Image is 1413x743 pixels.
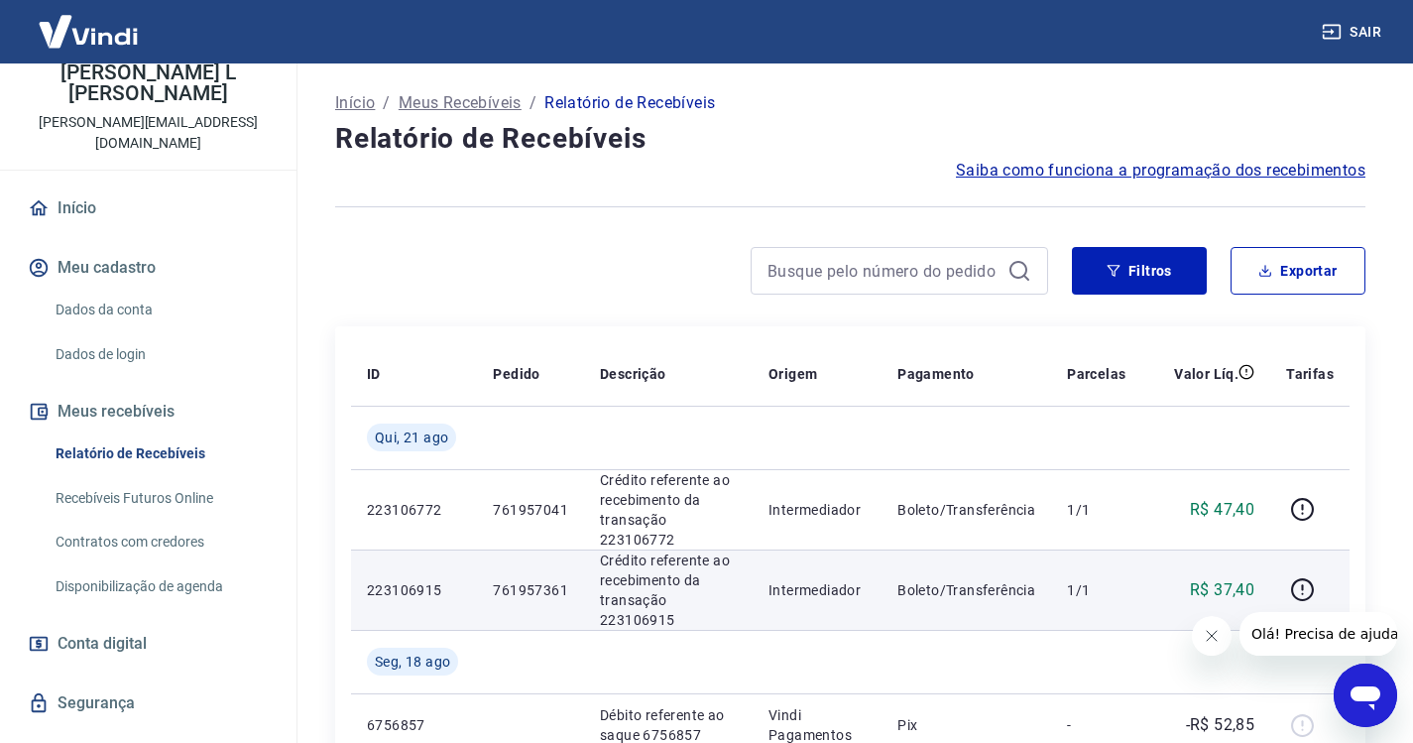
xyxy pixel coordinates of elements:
p: - [1067,715,1125,735]
p: 1/1 [1067,580,1125,600]
p: Crédito referente ao recebimento da transação 223106915 [600,551,737,630]
iframe: Mensagem da empresa [1239,612,1397,656]
a: Relatório de Recebíveis [48,433,273,474]
button: Filtros [1072,247,1207,295]
p: Origem [768,364,817,384]
p: [PERSON_NAME] L [PERSON_NAME] [16,62,281,104]
button: Sair [1318,14,1389,51]
span: Olá! Precisa de ajuda? [12,14,167,30]
p: / [383,91,390,115]
p: R$ 47,40 [1190,498,1254,522]
p: Pedido [493,364,539,384]
a: Recebíveis Futuros Online [48,478,273,519]
button: Meus recebíveis [24,390,273,433]
span: Qui, 21 ago [375,428,448,447]
iframe: Fechar mensagem [1192,616,1232,656]
p: 223106772 [367,500,461,520]
a: Início [335,91,375,115]
a: Disponibilização de agenda [48,566,273,607]
a: Segurança [24,681,273,725]
button: Exportar [1231,247,1365,295]
p: Intermediador [768,500,866,520]
a: Conta digital [24,622,273,666]
h4: Relatório de Recebíveis [335,119,1365,159]
p: Boleto/Transferência [897,500,1035,520]
a: Dados da conta [48,290,273,330]
p: Boleto/Transferência [897,580,1035,600]
img: Vindi [24,1,153,62]
p: Pix [897,715,1035,735]
a: Saiba como funciona a programação dos recebimentos [956,159,1365,183]
p: 761957041 [493,500,568,520]
p: Intermediador [768,580,866,600]
p: 1/1 [1067,500,1125,520]
p: Relatório de Recebíveis [544,91,715,115]
p: -R$ 52,85 [1186,713,1255,737]
p: 6756857 [367,715,461,735]
p: Crédito referente ao recebimento da transação 223106772 [600,470,737,550]
a: Meus Recebíveis [399,91,522,115]
p: Parcelas [1067,364,1125,384]
a: Contratos com credores [48,522,273,562]
p: 761957361 [493,580,568,600]
p: Valor Líq. [1174,364,1238,384]
button: Meu cadastro [24,246,273,290]
iframe: Botão para abrir a janela de mensagens [1334,664,1397,727]
p: Pagamento [897,364,975,384]
p: Tarifas [1286,364,1334,384]
a: Dados de login [48,334,273,375]
p: R$ 37,40 [1190,578,1254,602]
p: / [530,91,536,115]
input: Busque pelo número do pedido [767,256,1000,286]
p: ID [367,364,381,384]
p: Descrição [600,364,666,384]
a: Início [24,186,273,230]
p: [PERSON_NAME][EMAIL_ADDRESS][DOMAIN_NAME] [16,112,281,154]
span: Seg, 18 ago [375,652,450,672]
p: 223106915 [367,580,461,600]
span: Conta digital [58,630,147,658]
